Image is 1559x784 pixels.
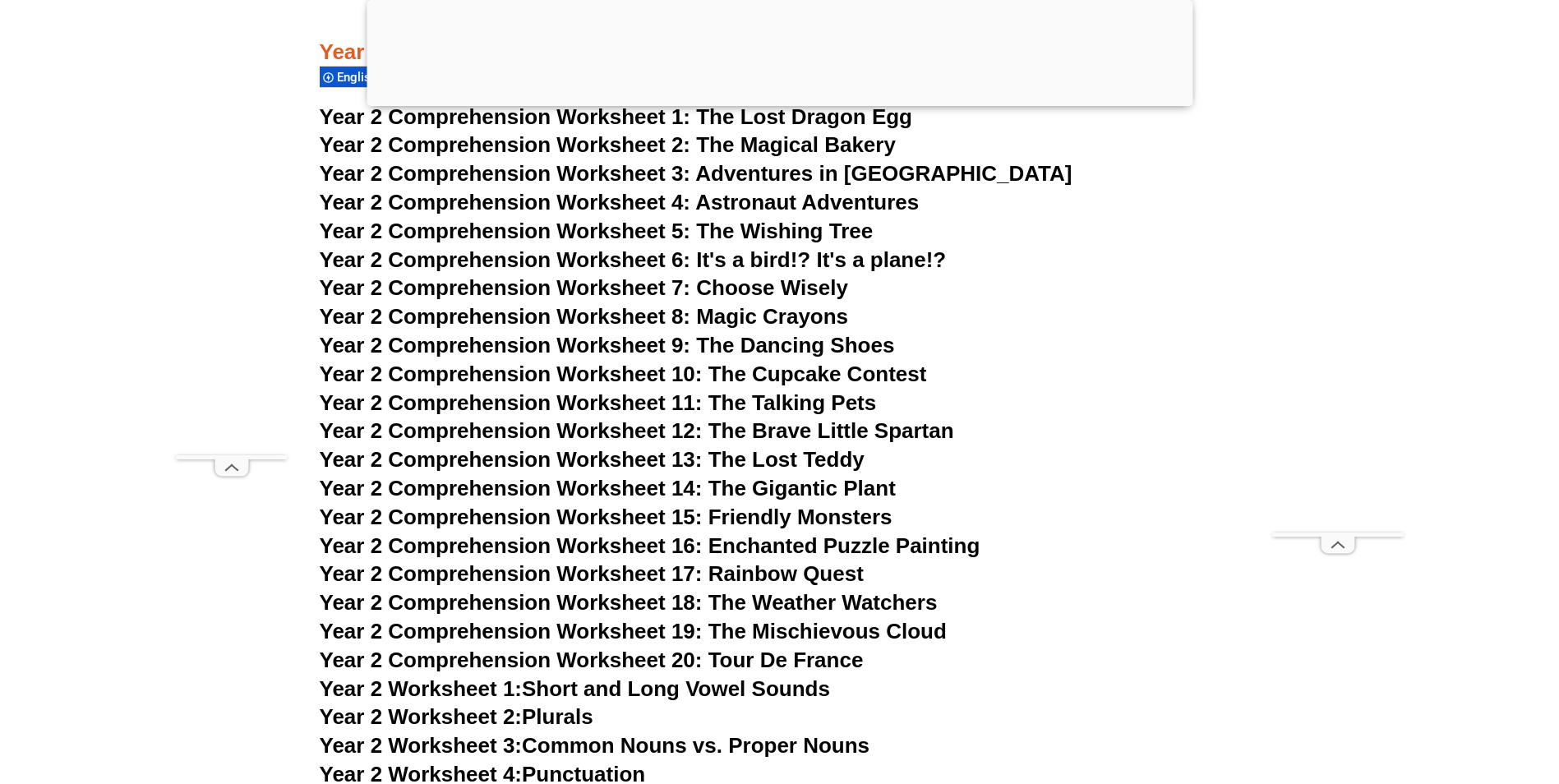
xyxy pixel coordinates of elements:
[696,104,912,129] span: The Lost Dragon Egg
[320,190,920,214] a: Year 2 Comprehension Worksheet 4: Astronaut Adventures
[320,362,927,386] a: Year 2 Comprehension Worksheet 10: The Cupcake Contest
[320,161,1072,186] a: Year 2 Comprehension Worksheet 3: Adventures in [GEOGRAPHIC_DATA]
[320,447,865,472] a: Year 2 Comprehension Worksheet 13: The Lost Teddy
[695,190,919,214] span: Astronaut Adventures
[696,219,873,243] span: The Wishing Tree
[320,333,895,357] a: Year 2 Comprehension Worksheet 9: The Dancing Shoes
[320,648,864,672] a: Year 2 Comprehension Worksheet 20: Tour De France
[320,676,523,701] span: Year 2 Worksheet 1:
[320,390,877,415] a: Year 2 Comprehension Worksheet 11: The Talking Pets
[320,161,691,186] span: Year 2 Comprehension Worksheet 3:
[320,704,593,729] a: Year 2 Worksheet 2:Plurals
[320,66,479,88] div: English learning software
[337,70,482,85] span: English learning software
[320,104,912,129] a: Year 2 Comprehension Worksheet 1: The Lost Dragon Egg
[320,418,954,443] a: Year 2 Comprehension Worksheet 12: The Brave Little Spartan
[320,104,691,129] span: Year 2 Comprehension Worksheet 1:
[320,476,896,500] a: Year 2 Comprehension Worksheet 14: The Gigantic Plant
[320,676,830,701] a: Year 2 Worksheet 1:Short and Long Vowel Sounds
[320,561,864,586] a: Year 2 Comprehension Worksheet 17: Rainbow Quest
[1285,598,1559,784] iframe: Chat Widget
[695,161,1072,186] span: Adventures in [GEOGRAPHIC_DATA]
[696,132,896,157] span: The Magical Bakery
[320,219,691,243] span: Year 2 Comprehension Worksheet 5:
[320,132,691,157] span: Year 2 Comprehension Worksheet 2:
[320,132,896,157] a: Year 2 Comprehension Worksheet 2: The Magical Bakery
[320,275,848,300] a: Year 2 Comprehension Worksheet 7: Choose Wisely
[320,275,691,300] span: Year 2 Comprehension Worksheet 7:
[320,190,691,214] span: Year 2 Comprehension Worksheet 4:
[1272,39,1404,533] iframe: Advertisement
[320,219,874,243] a: Year 2 Comprehension Worksheet 5: The Wishing Tree
[320,733,870,758] a: Year 2 Worksheet 3:Common Nouns vs. Proper Nouns
[320,304,849,329] a: Year 2 Comprehension Worksheet 8: Magic Crayons
[176,39,287,455] iframe: Advertisement
[320,533,980,558] a: Year 2 Comprehension Worksheet 16: Enchanted Puzzle Painting
[320,247,947,272] a: Year 2 Comprehension Worksheet 6: It's a bird!? It's a plane!?
[696,275,848,300] span: Choose Wisely
[320,704,523,729] span: Year 2 Worksheet 2:
[320,590,938,615] a: Year 2 Comprehension Worksheet 18: The Weather Watchers
[320,505,893,529] a: Year 2 Comprehension Worksheet 15: Friendly Monsters
[320,619,947,643] a: Year 2 Comprehension Worksheet 19: The Mischievous Cloud
[320,733,523,758] span: Year 2 Worksheet 3:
